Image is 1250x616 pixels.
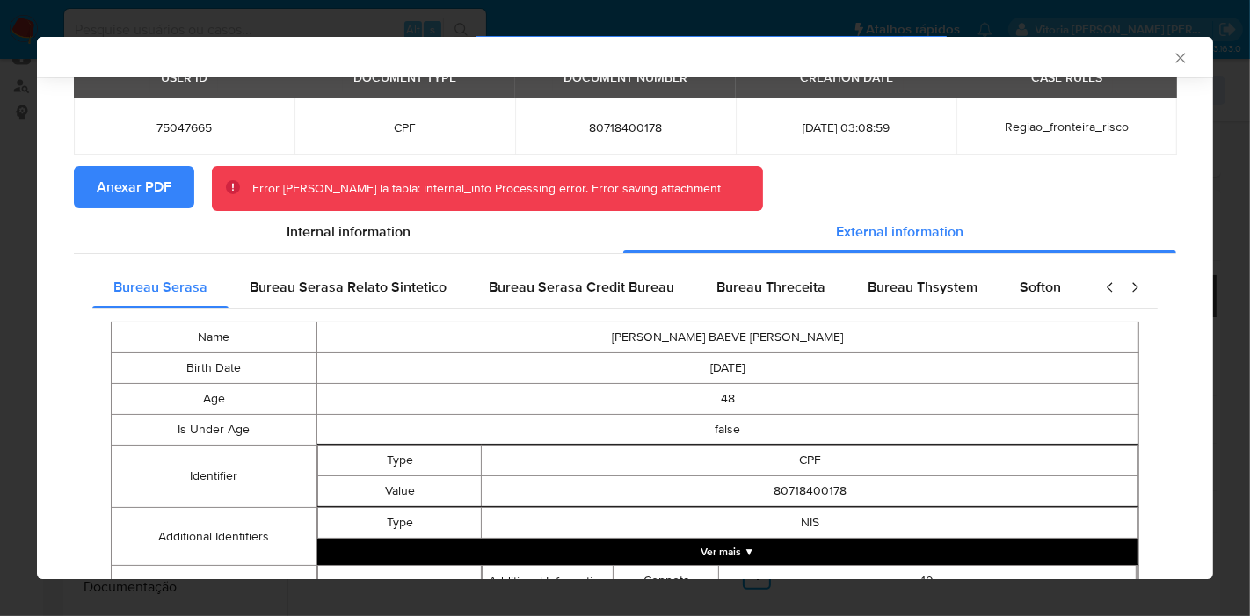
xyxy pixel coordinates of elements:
[614,566,719,597] td: Cepnota
[757,120,935,135] span: [DATE] 03:08:59
[252,180,721,198] div: Error [PERSON_NAME] la tabla: internal_info Processing error. Error saving attachment
[287,221,411,242] span: Internal information
[868,277,977,297] span: Bureau Thsystem
[836,221,963,242] span: External information
[74,211,1176,253] div: Detailed info
[250,277,447,297] span: Bureau Serasa Relato Sintetico
[343,62,467,92] div: DOCUMENT TYPE
[316,120,494,135] span: CPF
[553,62,698,92] div: DOCUMENT NUMBER
[1021,62,1113,92] div: CASE RULES
[317,539,1138,565] button: Expand array
[483,566,614,598] td: Additional Information
[112,508,317,566] td: Additional Identifiers
[482,446,1138,476] td: CPF
[150,62,218,92] div: USER ID
[317,476,482,507] td: Value
[97,168,171,207] span: Anexar PDF
[316,384,1138,415] td: 48
[482,476,1138,507] td: 80718400178
[95,120,273,135] span: 75047665
[317,508,482,539] td: Type
[789,62,904,92] div: CREATION DATE
[112,322,317,353] td: Name
[112,415,317,446] td: Is Under Age
[112,446,317,508] td: Identifier
[317,446,482,476] td: Type
[316,415,1138,446] td: false
[1020,277,1061,297] span: Softon
[92,266,1087,308] div: Detailed external info
[1172,49,1188,65] button: Fechar a janela
[112,384,317,415] td: Age
[74,166,194,208] button: Anexar PDF
[716,277,825,297] span: Bureau Threceita
[536,120,715,135] span: 80718400178
[316,322,1138,353] td: [PERSON_NAME] BAEVE [PERSON_NAME]
[489,277,674,297] span: Bureau Serasa Credit Bureau
[112,353,317,384] td: Birth Date
[482,508,1138,539] td: NIS
[113,277,207,297] span: Bureau Serasa
[1005,118,1129,135] span: Regiao_fronteira_risco
[316,353,1138,384] td: [DATE]
[37,37,1213,579] div: closure-recommendation-modal
[719,566,1137,597] td: 10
